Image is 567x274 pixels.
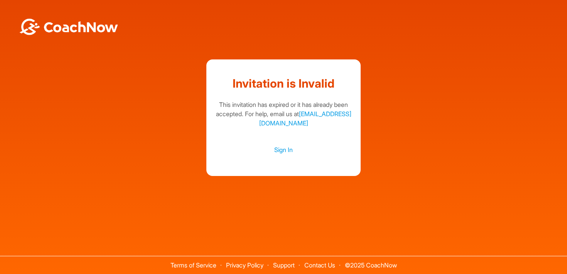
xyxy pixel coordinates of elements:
[259,110,351,127] a: [EMAIL_ADDRESS][DOMAIN_NAME]
[226,261,263,269] a: Privacy Policy
[214,100,353,128] div: This invitation has expired or it has already been accepted. For help, email us at
[273,261,295,269] a: Support
[19,19,119,35] img: BwLJSsUCoWCh5upNqxVrqldRgqLPVwmV24tXu5FoVAoFEpwwqQ3VIfuoInZCoVCoTD4vwADAC3ZFMkVEQFDAAAAAElFTkSuQmCC
[170,261,216,269] a: Terms of Service
[214,75,353,92] h1: Invitation is Invalid
[214,145,353,155] a: Sign In
[341,256,401,268] span: © 2025 CoachNow
[304,261,335,269] a: Contact Us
